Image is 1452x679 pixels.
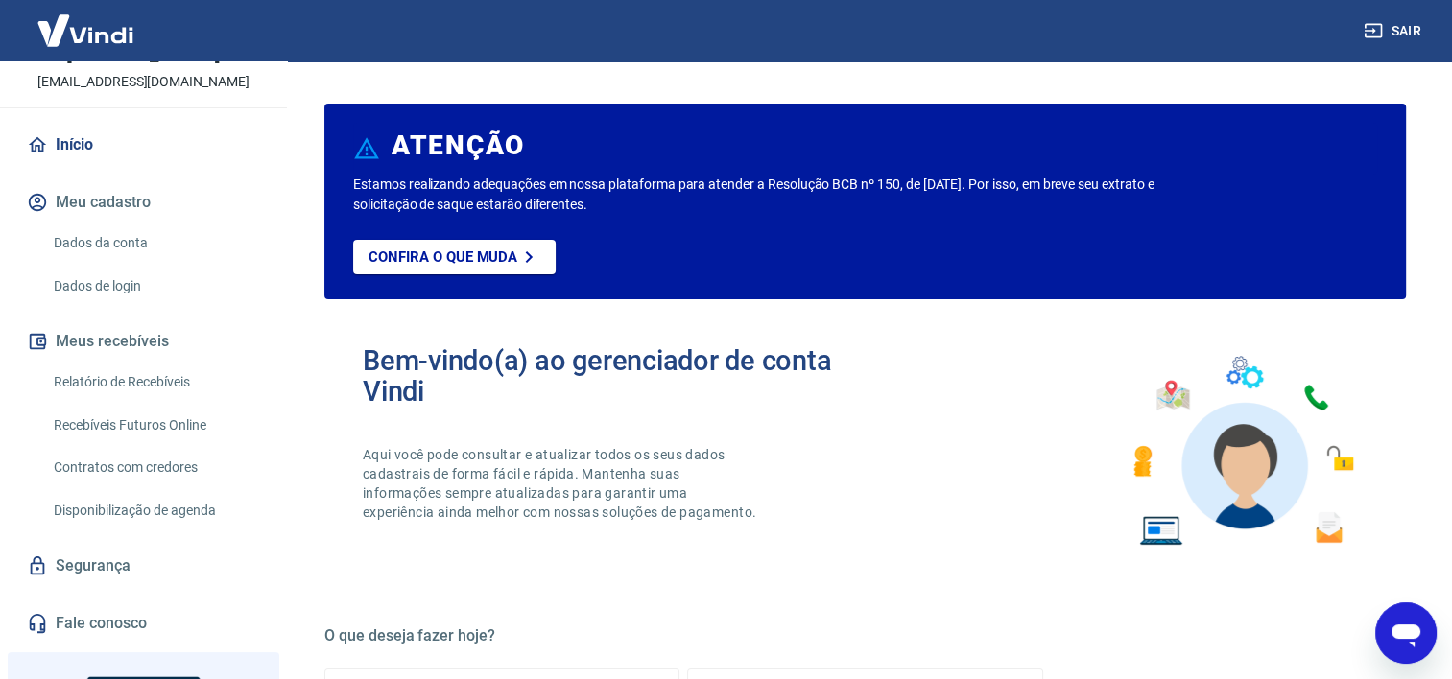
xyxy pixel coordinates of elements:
[46,448,264,487] a: Contratos com credores
[23,1,148,59] img: Vindi
[363,345,866,407] h2: Bem-vindo(a) ao gerenciador de conta Vindi
[1360,13,1429,49] button: Sair
[46,267,264,306] a: Dados de login
[1375,602,1437,664] iframe: Botão para abrir a janela de mensagens
[46,491,264,530] a: Disponibilização de agenda
[23,181,264,223] button: Meu cadastro
[392,136,525,155] h6: ATENÇÃO
[23,602,264,644] a: Fale conosco
[23,124,264,166] a: Início
[46,223,264,263] a: Dados da conta
[66,44,220,64] p: [PERSON_NAME]
[37,72,250,92] p: [EMAIL_ADDRESS][DOMAIN_NAME]
[353,240,556,274] a: Confira o que muda
[46,406,264,445] a: Recebíveis Futuros Online
[1116,345,1368,557] img: Imagem de um avatar masculino com diversos icones exemplificando as funcionalidades do gerenciado...
[46,363,264,402] a: Relatório de Recebíveis
[369,248,517,266] p: Confira o que muda
[23,320,264,363] button: Meus recebíveis
[353,175,1173,215] p: Estamos realizando adequações em nossa plataforma para atender a Resolução BCB nº 150, de [DATE]....
[23,545,264,587] a: Segurança
[363,445,760,522] p: Aqui você pode consultar e atualizar todos os seus dados cadastrais de forma fácil e rápida. Mant...
[324,626,1406,645] h5: O que deseja fazer hoje?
